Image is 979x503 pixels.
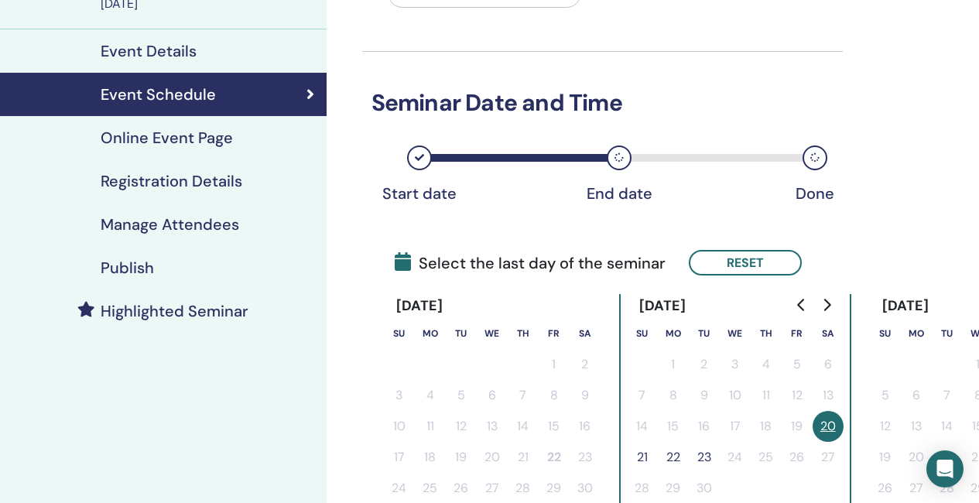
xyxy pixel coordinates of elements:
button: 2 [570,349,601,380]
div: End date [580,184,658,203]
th: Monday [901,318,932,349]
button: 11 [751,380,782,411]
button: 21 [932,442,963,473]
button: 5 [782,349,813,380]
button: 5 [870,380,901,411]
th: Wednesday [720,318,751,349]
button: 4 [415,380,446,411]
button: 14 [508,411,539,442]
button: 14 [627,411,658,442]
button: 20 [477,442,508,473]
button: Go to next month [814,289,839,320]
button: 23 [689,442,720,473]
button: 18 [415,442,446,473]
th: Sunday [384,318,415,349]
button: 10 [720,380,751,411]
h4: Manage Attendees [101,215,239,234]
button: 22 [658,442,689,473]
th: Saturday [813,318,844,349]
div: Done [776,184,854,203]
h4: Registration Details [101,172,242,190]
button: 18 [751,411,782,442]
button: 7 [508,380,539,411]
button: 6 [901,380,932,411]
button: 1 [539,349,570,380]
div: [DATE] [870,294,942,318]
th: Friday [539,318,570,349]
th: Thursday [508,318,539,349]
button: 7 [627,380,658,411]
button: 5 [446,380,477,411]
button: 14 [932,411,963,442]
button: 17 [384,442,415,473]
button: 3 [384,380,415,411]
button: 20 [813,411,844,442]
button: 21 [627,442,658,473]
div: [DATE] [384,294,456,318]
button: 15 [658,411,689,442]
h3: Seminar Date and Time [362,89,843,117]
button: 12 [782,380,813,411]
button: Go to previous month [789,289,814,320]
button: 9 [689,380,720,411]
th: Saturday [570,318,601,349]
button: 12 [870,411,901,442]
th: Friday [782,318,813,349]
th: Tuesday [446,318,477,349]
h4: Event Details [101,42,197,60]
th: Sunday [627,318,658,349]
button: 22 [539,442,570,473]
div: Open Intercom Messenger [926,450,964,488]
th: Thursday [751,318,782,349]
button: 19 [870,442,901,473]
span: Select the last day of the seminar [395,251,666,275]
h4: Event Schedule [101,85,216,104]
button: 21 [508,442,539,473]
button: 17 [720,411,751,442]
button: 6 [477,380,508,411]
button: 24 [720,442,751,473]
button: 13 [901,411,932,442]
button: 27 [813,442,844,473]
button: 13 [813,380,844,411]
button: 8 [658,380,689,411]
button: 4 [751,349,782,380]
button: 26 [782,442,813,473]
button: 3 [720,349,751,380]
button: 20 [901,442,932,473]
button: 15 [539,411,570,442]
div: Start date [381,184,458,203]
button: 9 [570,380,601,411]
h4: Publish [101,258,154,277]
button: 6 [813,349,844,380]
button: 12 [446,411,477,442]
button: 2 [689,349,720,380]
th: Wednesday [477,318,508,349]
button: 19 [782,411,813,442]
button: 13 [477,411,508,442]
th: Tuesday [689,318,720,349]
button: 19 [446,442,477,473]
button: Reset [689,250,802,275]
button: 11 [415,411,446,442]
th: Monday [415,318,446,349]
h4: Online Event Page [101,128,233,147]
button: 25 [751,442,782,473]
button: 23 [570,442,601,473]
button: 1 [658,349,689,380]
button: 10 [384,411,415,442]
th: Tuesday [932,318,963,349]
div: [DATE] [627,294,699,318]
button: 16 [689,411,720,442]
button: 8 [539,380,570,411]
th: Sunday [870,318,901,349]
h4: Highlighted Seminar [101,302,248,320]
button: 16 [570,411,601,442]
button: 7 [932,380,963,411]
th: Monday [658,318,689,349]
